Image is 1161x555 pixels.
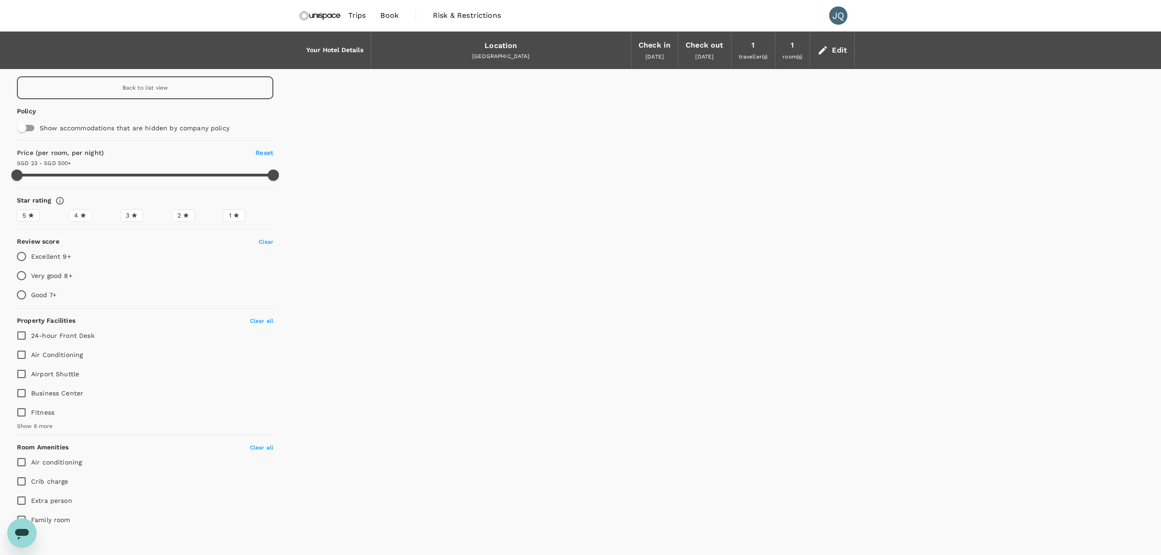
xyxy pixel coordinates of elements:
h6: Property Facilities [17,316,75,326]
img: Unispace [299,5,341,26]
span: Trips [348,10,366,21]
span: Back to list view [122,85,168,91]
span: 1 [229,211,231,220]
h6: Room Amenities [17,443,69,453]
span: Family room [31,516,70,523]
h6: Review score [17,237,59,247]
p: Show accommodations that are hidden by company policy [40,123,243,133]
div: Check out [686,39,723,52]
div: 1 [751,39,755,52]
span: Book [380,10,399,21]
p: Policy [17,107,35,116]
span: 5 [22,211,26,220]
div: [GEOGRAPHIC_DATA] [378,52,623,61]
span: 4 [74,211,78,220]
span: [DATE] [645,53,664,60]
iframe: Button to launch messaging window [7,518,37,548]
h6: Your Hotel Details [306,45,363,55]
div: Edit [832,44,847,57]
span: Reset [256,149,273,156]
span: 2 [177,211,181,220]
div: 1 [791,39,794,52]
span: Fitness [31,409,54,416]
h6: Price (per room, per night) [17,148,209,158]
span: Crib charge [31,478,69,485]
span: Air conditioning [31,459,82,466]
span: room(s) [783,53,802,60]
span: Risk & Restrictions [433,10,501,21]
span: SGD 23 - SGD 500+ [17,160,71,166]
span: 3 [126,211,129,220]
span: Business Center [31,390,83,397]
div: Location [485,39,517,52]
p: Good 7+ [31,290,56,299]
svg: Star ratings are awarded to properties to represent the quality of services, facilities, and amen... [55,196,64,205]
div: Check in [639,39,671,52]
span: Clear all [250,318,273,324]
span: 24-hour Front Desk [31,332,95,339]
span: traveller(s) [739,53,768,60]
span: Extra person [31,497,72,504]
p: Very good 8+ [31,271,72,280]
p: Excellent 9+ [31,252,71,261]
span: Airport Shuttle [31,370,79,378]
div: JQ [829,6,847,25]
span: Air Conditioning [31,351,83,358]
span: Clear [259,239,273,245]
span: Show 6 more [17,422,53,431]
a: Back to list view [17,76,273,99]
span: [DATE] [695,53,714,60]
span: Clear all [250,444,273,451]
h6: Star rating [17,196,52,206]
